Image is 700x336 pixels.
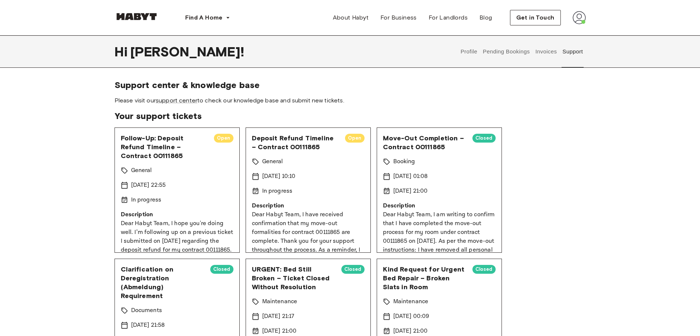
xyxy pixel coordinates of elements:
button: Pending Bookings [482,35,531,68]
span: Open [345,134,365,142]
p: [DATE] 21:58 [131,321,165,330]
p: General [131,166,152,175]
span: Closed [472,134,496,142]
span: For Business [380,13,417,22]
p: [DATE] 21:17 [262,312,295,321]
button: Find A Home [179,10,236,25]
span: Your support tickets [115,111,586,122]
p: [DATE] 00:09 [393,312,429,321]
p: [DATE] 10:10 [262,172,296,181]
span: Closed [472,266,496,273]
p: Dear Habyt Team, I have received confirmation that my move-out formalities for contract 00111865 ... [252,210,365,334]
button: Profile [460,35,478,68]
span: Clarification on Deregistration (Abmeldung) Requirement [121,265,204,300]
span: Closed [341,266,365,273]
p: Maintenance [262,297,298,306]
span: About Habyt [333,13,369,22]
span: Find A Home [185,13,223,22]
p: In progress [131,196,162,204]
span: For Landlords [429,13,468,22]
p: [DATE] 22:55 [131,181,166,190]
span: Open [214,134,233,142]
span: Deposit Refund Timeline – Contract 00111865 [252,134,339,151]
p: [DATE] 21:00 [262,327,297,336]
span: Move-Out Completion – Contract 00111865 [383,134,467,151]
span: [PERSON_NAME] ! [130,44,244,59]
img: avatar [573,11,586,24]
button: Support [562,35,584,68]
div: user profile tabs [458,35,585,68]
span: Support center & knowledge base [115,80,586,91]
a: support center [156,97,197,104]
span: Hi [115,44,130,59]
p: Description [383,202,496,210]
p: Booking [393,157,415,166]
span: Blog [479,13,492,22]
span: Kind Request for Urgent Bed Repair – Broken Slats in Room [383,265,467,291]
button: Get in Touch [510,10,561,25]
a: For Landlords [423,10,474,25]
img: Habyt [115,13,159,20]
p: Documents [131,306,162,315]
a: About Habyt [327,10,374,25]
p: Description [252,202,365,210]
p: [DATE] 01:08 [393,172,428,181]
a: For Business [374,10,423,25]
button: Invoices [534,35,557,68]
span: Please visit our to check our knowledge base and submit new tickets. [115,97,586,105]
p: [DATE] 21:00 [393,187,428,196]
span: Get in Touch [516,13,555,22]
span: Follow-Up: Deposit Refund Timeline – Contract 00111865 [121,134,208,160]
span: URGENT: Bed Still Broken – Ticket Closed Without Resolution [252,265,335,291]
span: Closed [210,266,233,273]
a: Blog [474,10,498,25]
p: [DATE] 21:00 [393,327,428,336]
p: Maintenance [393,297,429,306]
p: In progress [262,187,293,196]
p: Description [121,210,233,219]
p: General [262,157,283,166]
